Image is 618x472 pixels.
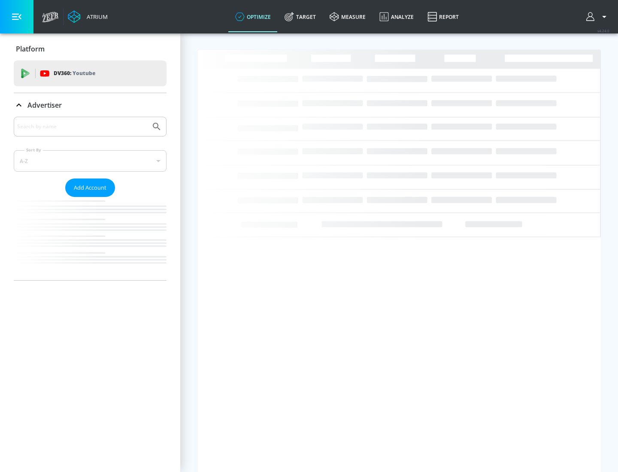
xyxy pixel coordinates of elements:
[83,13,108,21] div: Atrium
[421,1,466,32] a: Report
[373,1,421,32] a: Analyze
[68,10,108,23] a: Atrium
[323,1,373,32] a: measure
[27,100,62,110] p: Advertiser
[17,121,147,132] input: Search by name
[14,150,167,172] div: A-Z
[278,1,323,32] a: Target
[14,61,167,86] div: DV360: Youtube
[14,37,167,61] div: Platform
[597,28,609,33] span: v 4.24.0
[228,1,278,32] a: optimize
[73,69,95,78] p: Youtube
[14,117,167,280] div: Advertiser
[54,69,95,78] p: DV360:
[65,179,115,197] button: Add Account
[14,197,167,280] nav: list of Advertiser
[24,147,43,153] label: Sort By
[14,93,167,117] div: Advertiser
[74,183,106,193] span: Add Account
[16,44,45,54] p: Platform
